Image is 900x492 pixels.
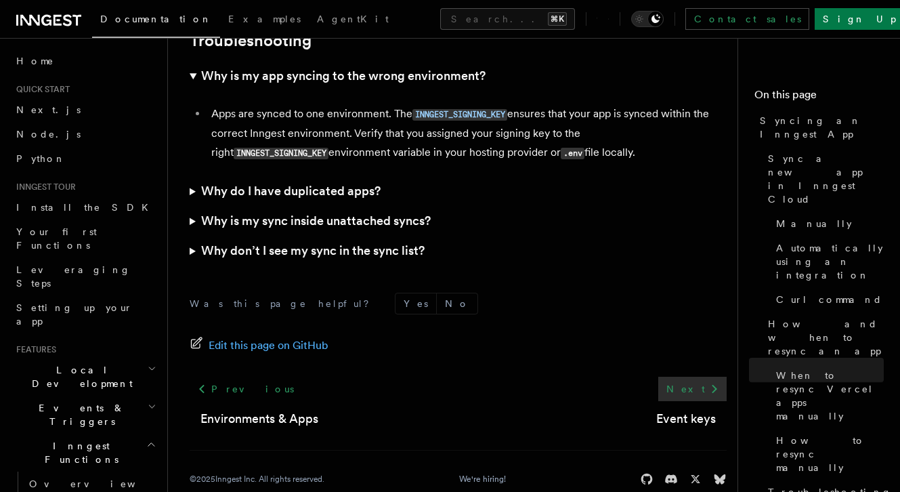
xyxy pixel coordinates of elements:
[190,297,379,310] p: Was this page helpful?
[190,61,727,91] summary: Why is my app syncing to the wrong environment?
[548,12,567,26] kbd: ⌘K
[209,336,328,355] span: Edit this page on GitHub
[16,264,131,289] span: Leveraging Steps
[459,474,506,485] a: We're hiring!
[763,146,884,211] a: Sync a new app in Inngest Cloud
[92,4,220,38] a: Documentation
[11,98,159,122] a: Next.js
[760,114,884,141] span: Syncing an Inngest App
[11,434,159,472] button: Inngest Functions
[317,14,389,24] span: AgentKit
[11,344,56,355] span: Features
[395,293,436,314] button: Yes
[11,49,159,73] a: Home
[11,295,159,333] a: Setting up your app
[412,107,507,120] a: INNGEST_SIGNING_KEY
[16,129,81,140] span: Node.js
[200,409,318,428] a: Environments & Apps
[776,293,882,306] span: Curl command
[771,211,884,236] a: Manually
[771,363,884,428] a: When to resync Vercel apps manually
[16,302,133,327] span: Setting up your app
[16,54,54,68] span: Home
[11,220,159,258] a: Your first Functions
[754,87,884,108] h4: On this page
[11,401,148,428] span: Events & Triggers
[656,409,716,428] a: Event keys
[201,241,425,260] h3: Why don’t I see my sync in the sync list?
[768,317,884,358] span: How and when to resync an app
[190,336,328,355] a: Edit this page on GitHub
[776,369,884,423] span: When to resync Vercel apps manually
[771,428,884,480] a: How to resync manually
[201,211,431,230] h3: Why is my sync inside unattached syncs?
[685,8,809,30] a: Contact sales
[763,312,884,363] a: How and when to resync an app
[29,478,169,489] span: Overview
[754,108,884,146] a: Syncing an Inngest App
[201,66,486,85] h3: Why is my app syncing to the wrong environment?
[190,474,324,485] div: © 2025 Inngest Inc. All rights reserved.
[412,109,507,121] code: INNGEST_SIGNING_KEY
[776,217,852,230] span: Manually
[11,439,146,466] span: Inngest Functions
[11,258,159,295] a: Leveraging Steps
[16,104,81,115] span: Next.js
[11,182,76,192] span: Inngest tour
[207,104,727,163] li: Apps are synced to one environment. The ensures that your app is synced within the correct Innges...
[190,206,727,236] summary: Why is my sync inside unattached syncs?
[190,31,312,50] a: Troubleshooting
[16,153,66,164] span: Python
[11,195,159,220] a: Install the SDK
[11,358,159,396] button: Local Development
[440,8,575,30] button: Search...⌘K
[201,182,381,201] h3: Why do I have duplicated apps?
[190,176,727,206] summary: Why do I have duplicated apps?
[16,202,156,213] span: Install the SDK
[190,377,301,401] a: Previous
[190,236,727,266] summary: Why don’t I see my sync in the sync list?
[658,377,727,401] a: Next
[100,14,212,24] span: Documentation
[220,4,309,37] a: Examples
[16,226,97,251] span: Your first Functions
[309,4,397,37] a: AgentKit
[228,14,301,24] span: Examples
[11,122,159,146] a: Node.js
[771,287,884,312] a: Curl command
[234,148,328,159] code: INNGEST_SIGNING_KEY
[11,84,70,95] span: Quick start
[11,146,159,171] a: Python
[11,396,159,434] button: Events & Triggers
[776,241,884,282] span: Automatically using an integration
[776,434,884,474] span: How to resync manually
[561,148,584,159] code: .env
[631,11,664,27] button: Toggle dark mode
[11,363,148,390] span: Local Development
[771,236,884,287] a: Automatically using an integration
[768,152,884,206] span: Sync a new app in Inngest Cloud
[437,293,477,314] button: No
